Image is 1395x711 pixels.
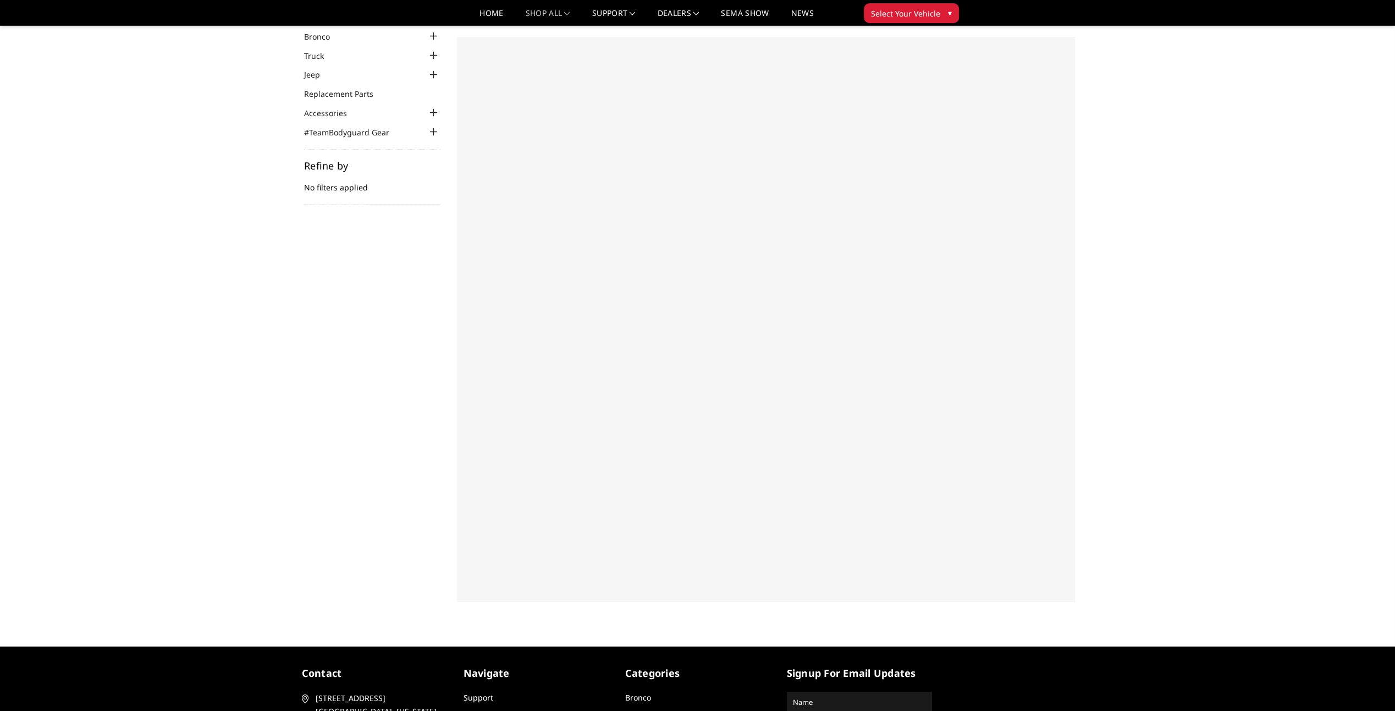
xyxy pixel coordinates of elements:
span: Select Your Vehicle [871,8,940,19]
h5: Navigate [464,666,609,681]
h5: contact [302,666,447,681]
iframe: Form 0 [468,48,1064,591]
input: Name [789,693,930,711]
a: Accessories [304,107,361,119]
a: Bronco [625,692,651,703]
div: No filters applied [304,161,440,205]
button: Select Your Vehicle [864,3,959,23]
a: Jeep [304,69,334,80]
a: Dealers [658,9,699,25]
a: Support [464,692,493,703]
a: News [791,9,813,25]
a: Replacement Parts [304,88,387,100]
span: ▾ [948,7,952,19]
a: SEMA Show [721,9,769,25]
h5: Refine by [304,161,440,171]
a: shop all [526,9,570,25]
h5: signup for email updates [787,666,932,681]
iframe: Chat Widget [1340,658,1395,711]
h5: Categories [625,666,770,681]
a: Support [592,9,636,25]
a: Home [479,9,503,25]
a: Truck [304,50,338,62]
a: Bronco [304,31,344,42]
a: #TeamBodyguard Gear [304,127,403,138]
